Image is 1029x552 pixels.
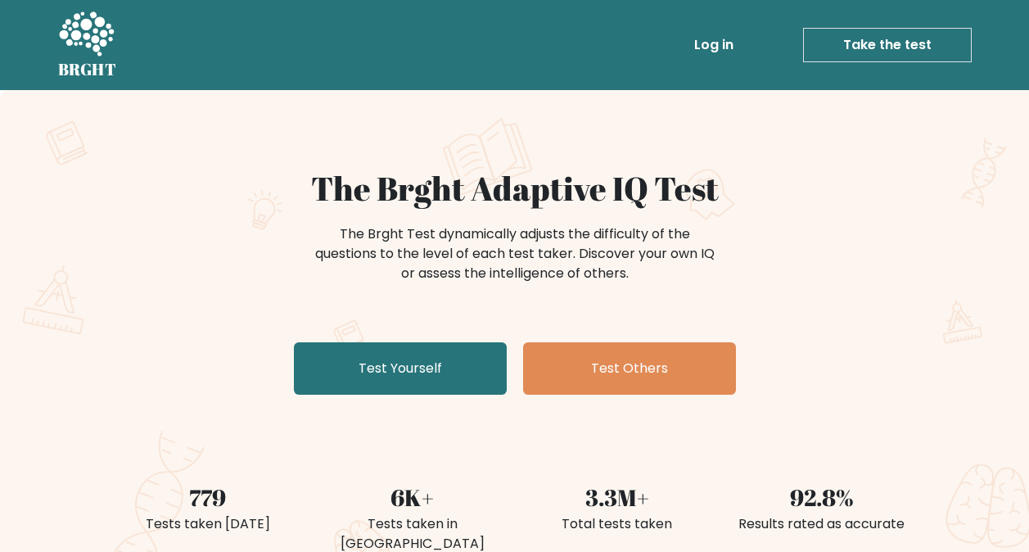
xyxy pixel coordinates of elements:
[58,7,117,84] a: BRGHT
[115,514,300,534] div: Tests taken [DATE]
[525,480,710,514] div: 3.3M+
[803,28,972,62] a: Take the test
[58,60,117,79] h5: BRGHT
[320,480,505,514] div: 6K+
[525,514,710,534] div: Total tests taken
[729,514,914,534] div: Results rated as accurate
[115,169,914,208] h1: The Brght Adaptive IQ Test
[294,342,507,395] a: Test Yourself
[310,224,720,283] div: The Brght Test dynamically adjusts the difficulty of the questions to the level of each test take...
[115,480,300,514] div: 779
[688,29,740,61] a: Log in
[729,480,914,514] div: 92.8%
[523,342,736,395] a: Test Others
